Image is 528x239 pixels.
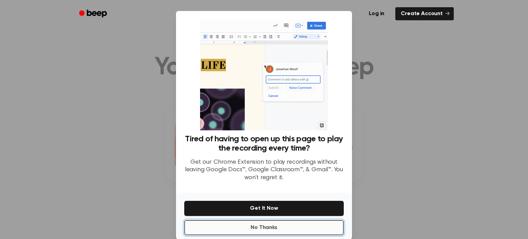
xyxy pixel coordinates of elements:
[395,7,454,20] a: Create Account
[200,19,328,130] img: Beep extension in action
[362,6,391,22] a: Log in
[184,201,344,216] button: Get It Now
[74,7,113,21] a: Beep
[184,220,344,235] button: No Thanks
[184,159,344,182] p: Get our Chrome Extension to play recordings without leaving Google Docs™, Google Classroom™, & Gm...
[184,134,344,153] h3: Tired of having to open up this page to play the recording every time?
